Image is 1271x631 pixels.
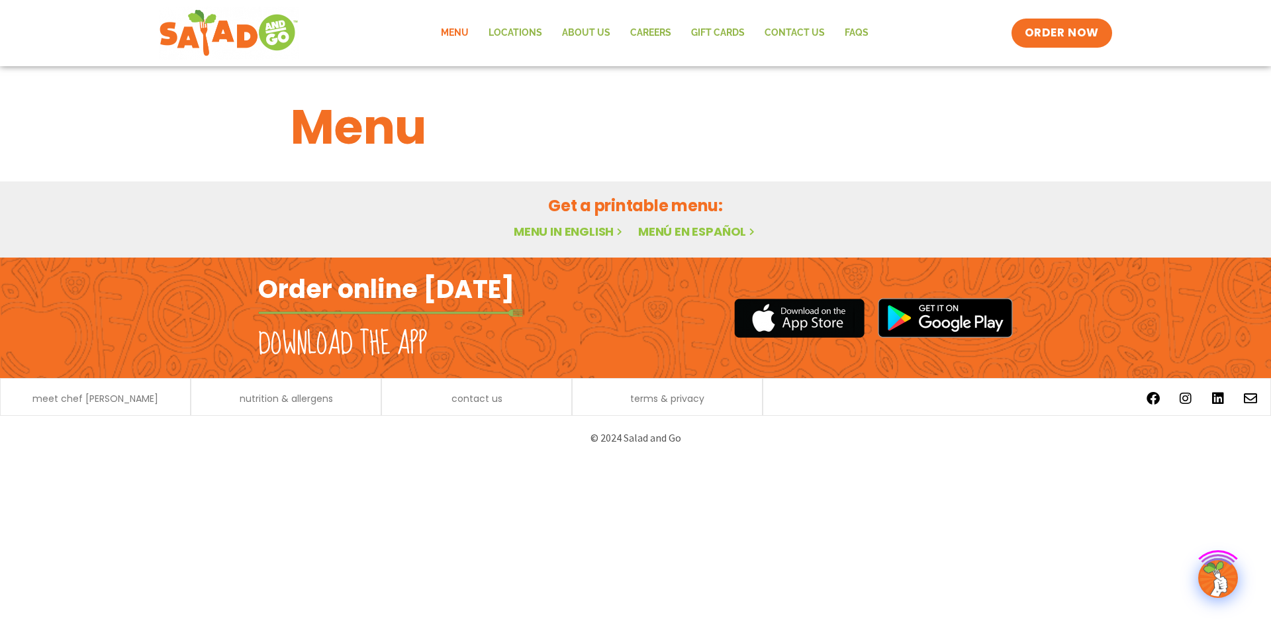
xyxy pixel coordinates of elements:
a: meet chef [PERSON_NAME] [32,394,158,403]
a: ORDER NOW [1012,19,1112,48]
img: google_play [878,298,1013,338]
img: appstore [734,297,865,340]
nav: Menu [431,18,878,48]
img: fork [258,309,523,316]
a: terms & privacy [630,394,704,403]
a: FAQs [835,18,878,48]
a: nutrition & allergens [240,394,333,403]
span: ORDER NOW [1025,25,1099,41]
a: Menú en español [638,223,757,240]
h2: Get a printable menu: [291,194,980,217]
a: Careers [620,18,681,48]
h2: Order online [DATE] [258,273,514,305]
a: About Us [552,18,620,48]
h2: Download the app [258,326,427,363]
a: Locations [479,18,552,48]
a: Menu in English [514,223,625,240]
a: Menu [431,18,479,48]
img: new-SAG-logo-768×292 [159,7,299,60]
p: © 2024 Salad and Go [265,429,1006,447]
a: Contact Us [755,18,835,48]
a: GIFT CARDS [681,18,755,48]
a: contact us [451,394,502,403]
h1: Menu [291,91,980,163]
